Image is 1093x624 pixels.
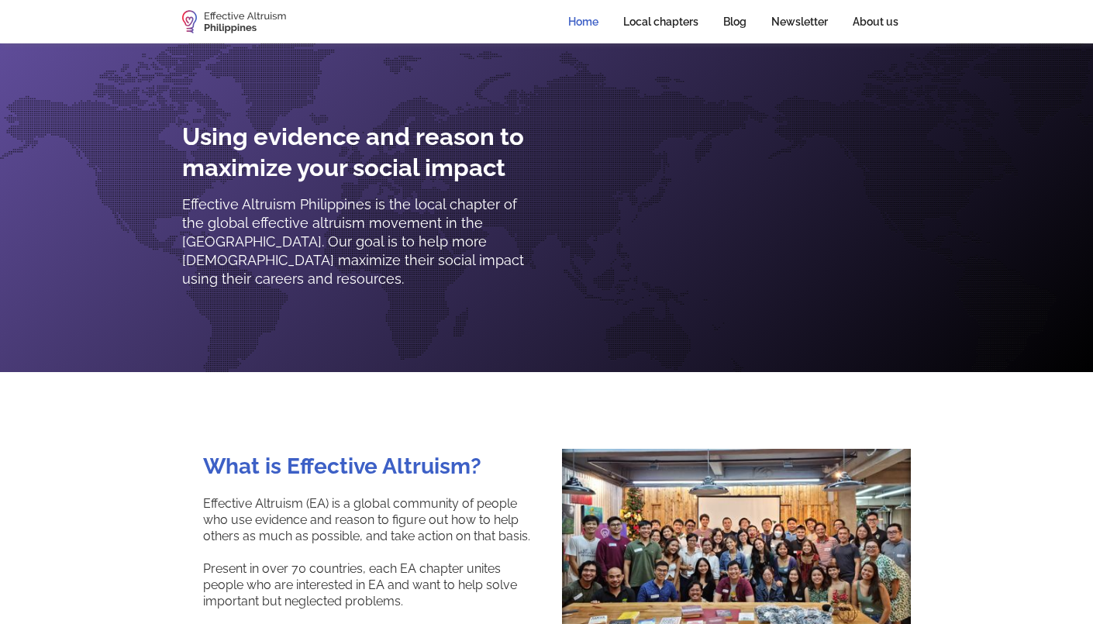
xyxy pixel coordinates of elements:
[182,195,542,288] p: Effective Altruism Philippines is the local chapter of the global effective altruism movement in ...
[840,5,911,39] a: About us
[182,10,286,33] a: home
[556,5,611,39] a: Home
[759,5,840,39] a: Newsletter
[182,121,542,183] h2: Using evidence and reason to maximize your social impact
[711,5,759,39] a: Blog
[203,453,481,481] h2: What is Effective Altruism?
[203,495,543,609] p: Effective Altruism (EA) is a global community of people who use evidence and reason to figure out...
[611,5,711,39] a: Local chapters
